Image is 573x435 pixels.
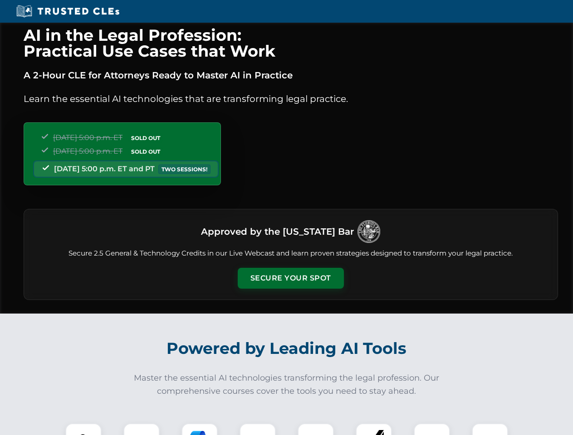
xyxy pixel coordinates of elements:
p: A 2-Hour CLE for Attorneys Ready to Master AI in Practice [24,68,558,82]
img: Logo [358,220,380,243]
h1: AI in the Legal Profession: Practical Use Cases that Work [24,27,558,59]
span: [DATE] 5:00 p.m. ET [53,147,122,155]
span: SOLD OUT [128,133,163,143]
span: [DATE] 5:00 p.m. ET [53,133,122,142]
h2: Powered by Leading AI Tools [35,333,538,364]
img: Trusted CLEs [14,5,122,18]
p: Master the essential AI technologies transforming the legal profession. Our comprehensive courses... [128,372,446,398]
h3: Approved by the [US_STATE] Bar [201,223,354,240]
button: Secure Your Spot [238,268,344,289]
span: SOLD OUT [128,147,163,156]
p: Learn the essential AI technologies that are transforming legal practice. [24,92,558,106]
p: Secure 2.5 General & Technology Credits in our Live Webcast and learn proven strategies designed ... [35,248,547,259]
